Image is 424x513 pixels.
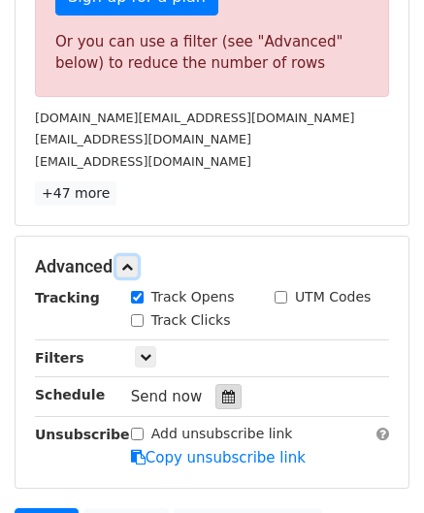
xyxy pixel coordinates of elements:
label: Add unsubscribe link [151,424,293,444]
span: Send now [131,388,203,405]
label: Track Clicks [151,310,231,331]
label: UTM Codes [295,287,371,307]
label: Track Opens [151,287,235,307]
div: Or you can use a filter (see "Advanced" below) to reduce the number of rows [55,31,369,75]
small: [DOMAIN_NAME][EMAIL_ADDRESS][DOMAIN_NAME] [35,111,354,125]
small: [EMAIL_ADDRESS][DOMAIN_NAME] [35,154,251,169]
strong: Unsubscribe [35,427,130,442]
a: Copy unsubscribe link [131,449,306,466]
h5: Advanced [35,256,389,277]
strong: Tracking [35,290,100,305]
strong: Filters [35,350,84,366]
strong: Schedule [35,387,105,402]
small: [EMAIL_ADDRESS][DOMAIN_NAME] [35,132,251,146]
a: +47 more [35,181,116,206]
